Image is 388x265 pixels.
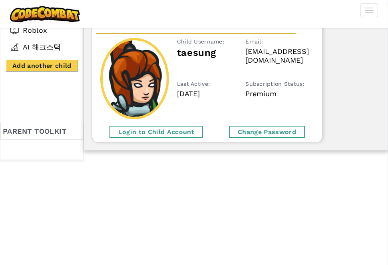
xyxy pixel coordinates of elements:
[100,38,169,119] img: Profile photo
[245,89,277,98] div: Premium
[245,38,263,45] div: Email:
[229,126,305,138] div: Change Password
[245,80,304,87] div: Subscription Status:
[109,126,203,138] div: Login to Child Account
[245,47,314,65] div: [EMAIL_ADDRESS][DOMAIN_NAME]
[6,22,78,39] a: Roblox Roblox
[10,43,19,51] img: AI Hackstack
[23,43,61,51] span: AI 해크스택
[177,89,200,98] div: [DATE]
[23,26,47,35] span: Roblox
[10,26,19,34] img: Roblox
[177,80,210,87] div: Last Active:
[6,59,78,72] button: Add another child
[10,6,80,22] img: CodeCombat logo
[177,47,216,58] div: taesung
[0,123,84,160] a: Parent toolkit
[177,38,224,45] div: Child Username:
[6,39,78,55] a: AI Hackstack AI 해크스택
[0,123,84,140] div: Parent toolkit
